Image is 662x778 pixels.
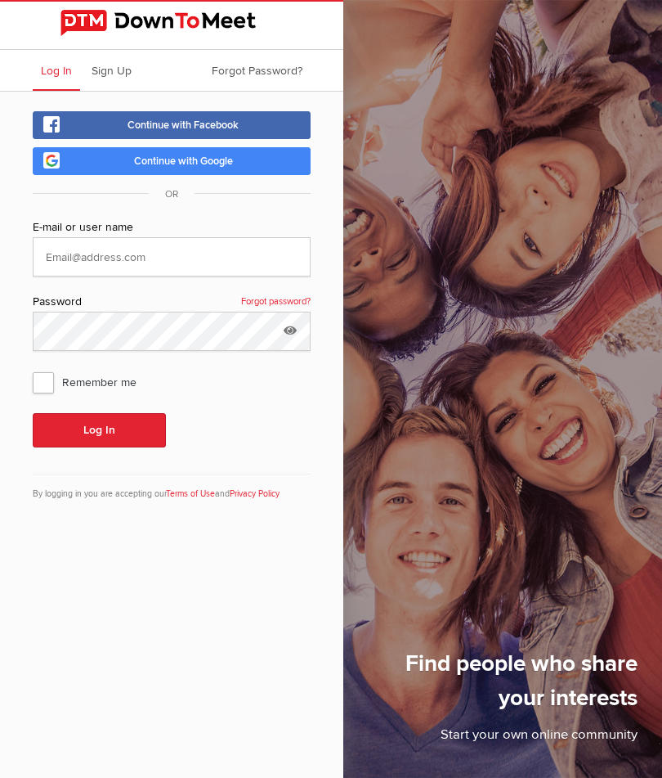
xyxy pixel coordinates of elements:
[370,725,638,753] p: Start your own online community
[33,237,311,277] input: Email@address.com
[166,488,215,499] a: Terms of Use
[370,646,638,725] h1: Find people who share your interests
[41,64,72,78] span: Log In
[83,50,140,91] a: Sign Up
[60,10,283,36] img: DownToMeet
[92,64,132,78] span: Sign Up
[33,111,311,139] a: Continue with Facebook
[33,413,166,447] button: Log In
[149,188,195,200] span: OR
[230,488,280,499] a: Privacy Policy
[33,147,311,175] a: Continue with Google
[33,367,153,397] span: Remember me
[134,155,233,168] span: Continue with Google
[33,218,311,237] div: E-mail or user name
[204,50,311,91] a: Forgot Password?
[241,293,311,311] a: Forgot password?
[33,50,80,91] a: Log In
[212,64,302,78] span: Forgot Password?
[127,119,239,132] span: Continue with Facebook
[33,474,311,501] div: By logging in you are accepting our and
[33,293,311,312] div: Password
